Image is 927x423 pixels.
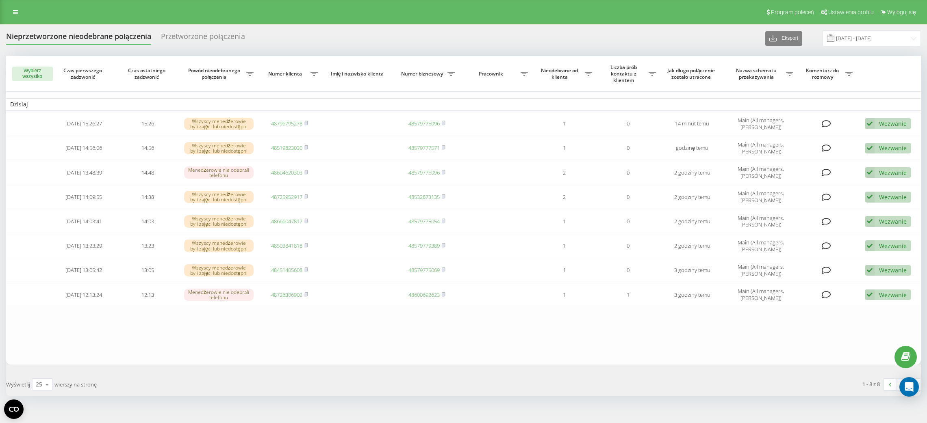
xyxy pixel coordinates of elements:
a: 48666047817 [271,218,302,225]
a: 48604620303 [271,169,302,176]
td: Main (All managers, [PERSON_NAME]) [724,161,797,184]
a: 48726306902 [271,291,302,298]
button: Open CMP widget [4,399,24,419]
a: 48725952917 [271,193,302,201]
span: Program poleceń [771,9,814,15]
span: Wyświetlij [6,381,30,388]
a: 48579777571 [408,144,440,151]
td: 0 [596,137,660,160]
span: Nazwa schematu przekazywania [728,67,786,80]
span: Czas pierwszego zadzwonić [59,67,109,80]
td: 2 godziny temu [660,210,724,233]
td: 1 [596,283,660,306]
td: 0 [596,186,660,208]
td: 2 [532,161,596,184]
td: 0 [596,112,660,135]
td: [DATE] 14:09:55 [52,186,116,208]
td: 1 [532,137,596,160]
div: 25 [36,380,42,388]
td: Main (All managers, [PERSON_NAME]) [724,283,797,306]
a: 48451405608 [271,266,302,274]
div: 1 - 8 z 8 [862,380,880,388]
div: Nieprzetworzone nieodebrane połączenia [6,32,151,45]
td: 3 godziny temu [660,259,724,282]
div: Wszyscy menedżerowie byli zajęci lub niedostępni [184,118,254,130]
span: Komentarz do rozmowy [801,67,845,80]
div: Wszyscy menedżerowie byli zajęci lub niedostępni [184,264,254,276]
td: 14 minut temu [660,112,724,135]
td: 14:38 [116,186,180,208]
td: godzinę temu [660,137,724,160]
td: 2 godziny temu [660,235,724,257]
td: 14:48 [116,161,180,184]
a: 48503841818 [271,242,302,249]
div: Wszyscy menedżerowie byli zajęci lub niedostępni [184,215,254,227]
button: Wybierz wszystko [12,67,53,81]
td: 3 godziny temu [660,283,724,306]
td: 1 [532,283,596,306]
td: 15:26 [116,112,180,135]
div: Przetworzone połączenia [161,32,245,45]
td: [DATE] 13:23:29 [52,235,116,257]
td: 1 [532,235,596,257]
div: Wszyscy menedżerowie byli zajęci lub niedostępni [184,191,254,203]
div: Open Intercom Messenger [899,377,919,397]
td: Main (All managers, [PERSON_NAME]) [724,186,797,208]
td: 1 [532,112,596,135]
td: [DATE] 12:13:24 [52,283,116,306]
div: Menedżerowie nie odebrali telefonu [184,166,254,179]
a: 48519823030 [271,144,302,151]
span: Ustawienia profilu [828,9,874,15]
td: 0 [596,259,660,282]
a: 48579775096 [408,120,440,127]
td: Main (All managers, [PERSON_NAME]) [724,137,797,160]
td: 1 [532,259,596,282]
td: [DATE] 13:48:39 [52,161,116,184]
td: 13:23 [116,235,180,257]
span: Liczba prób kontaktu z klientem [600,64,649,83]
a: 48579775069 [408,266,440,274]
button: Eksport [765,31,802,46]
span: Numer klienta [262,71,310,77]
td: [DATE] 14:03:41 [52,210,116,233]
span: Pracownik [463,71,521,77]
div: Wezwanie [879,144,907,152]
span: Powód nieodebranego połączenia [184,67,246,80]
div: Wszyscy menedżerowie byli zajęci lub niedostępni [184,240,254,252]
td: 2 [532,186,596,208]
div: Wszyscy menedżerowie byli zajęci lub niedostępni [184,142,254,154]
a: 48579775054 [408,218,440,225]
td: [DATE] 14:56:06 [52,137,116,160]
a: 48579779389 [408,242,440,249]
span: wierszy na stronę [54,381,97,388]
div: Menedżerowie nie odebrali telefonu [184,289,254,301]
td: [DATE] 13:05:42 [52,259,116,282]
div: Wezwanie [879,218,907,225]
div: Wezwanie [879,291,907,299]
td: 2 godziny temu [660,161,724,184]
td: 12:13 [116,283,180,306]
a: 48796795278 [271,120,302,127]
div: Wezwanie [879,120,907,127]
span: Numer biznesowy [399,71,448,77]
span: Imię i nazwisko klienta [329,71,388,77]
td: Dzisiaj [6,98,921,110]
span: Czas ostatniego zadzwonić [123,67,173,80]
td: 1 [532,210,596,233]
td: Main (All managers, [PERSON_NAME]) [724,235,797,257]
td: 0 [596,235,660,257]
td: [DATE] 15:26:27 [52,112,116,135]
a: 1 [896,379,908,390]
td: 14:56 [116,137,180,160]
td: 2 godziny temu [660,186,724,208]
td: Main (All managers, [PERSON_NAME]) [724,112,797,135]
div: Wezwanie [879,193,907,201]
td: Main (All managers, [PERSON_NAME]) [724,210,797,233]
div: Wezwanie [879,266,907,274]
div: Wezwanie [879,169,907,177]
td: 0 [596,210,660,233]
a: 48579775096 [408,169,440,176]
td: 0 [596,161,660,184]
span: Jak długo połączenie zostało utracone [667,67,717,80]
span: Wyloguj się [887,9,916,15]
